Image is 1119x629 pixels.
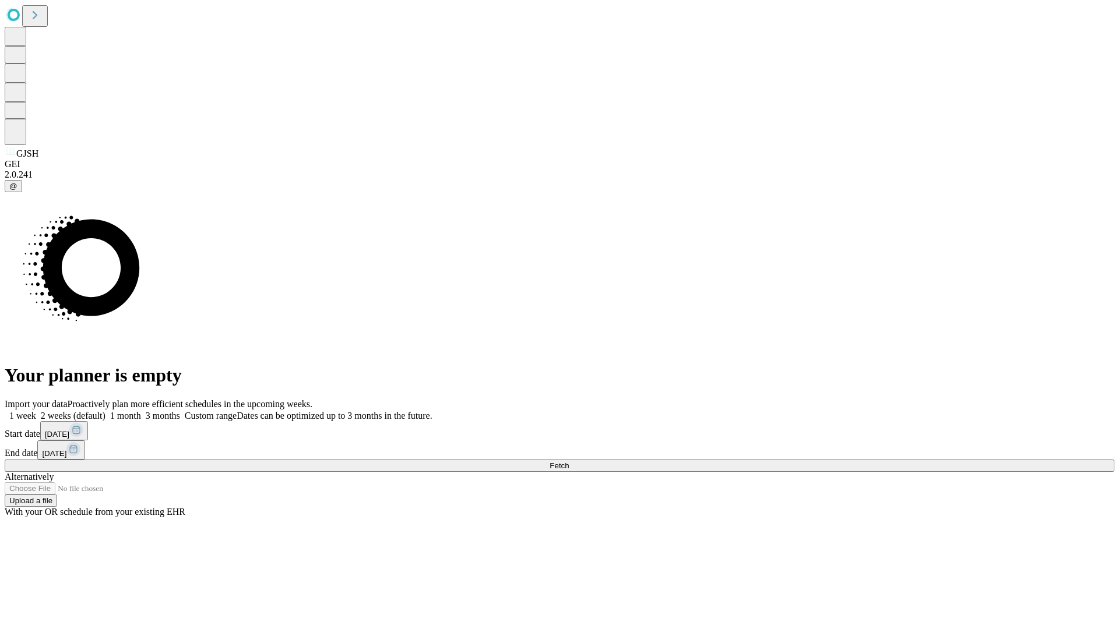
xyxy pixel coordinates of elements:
span: Dates can be optimized up to 3 months in the future. [237,411,432,420]
div: 2.0.241 [5,169,1114,180]
span: 3 months [146,411,180,420]
span: 1 week [9,411,36,420]
span: Fetch [550,461,569,470]
span: [DATE] [45,430,69,439]
button: [DATE] [40,421,88,440]
span: [DATE] [42,449,66,458]
button: [DATE] [37,440,85,460]
span: 1 month [110,411,141,420]
h1: Your planner is empty [5,365,1114,386]
span: Alternatively [5,472,54,482]
div: Start date [5,421,1114,440]
button: Fetch [5,460,1114,472]
span: Import your data [5,399,68,409]
span: @ [9,182,17,190]
span: Custom range [185,411,237,420]
span: Proactively plan more efficient schedules in the upcoming weeks. [68,399,312,409]
div: GEI [5,159,1114,169]
span: GJSH [16,149,38,158]
span: With your OR schedule from your existing EHR [5,507,185,517]
div: End date [5,440,1114,460]
button: @ [5,180,22,192]
span: 2 weeks (default) [41,411,105,420]
button: Upload a file [5,494,57,507]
